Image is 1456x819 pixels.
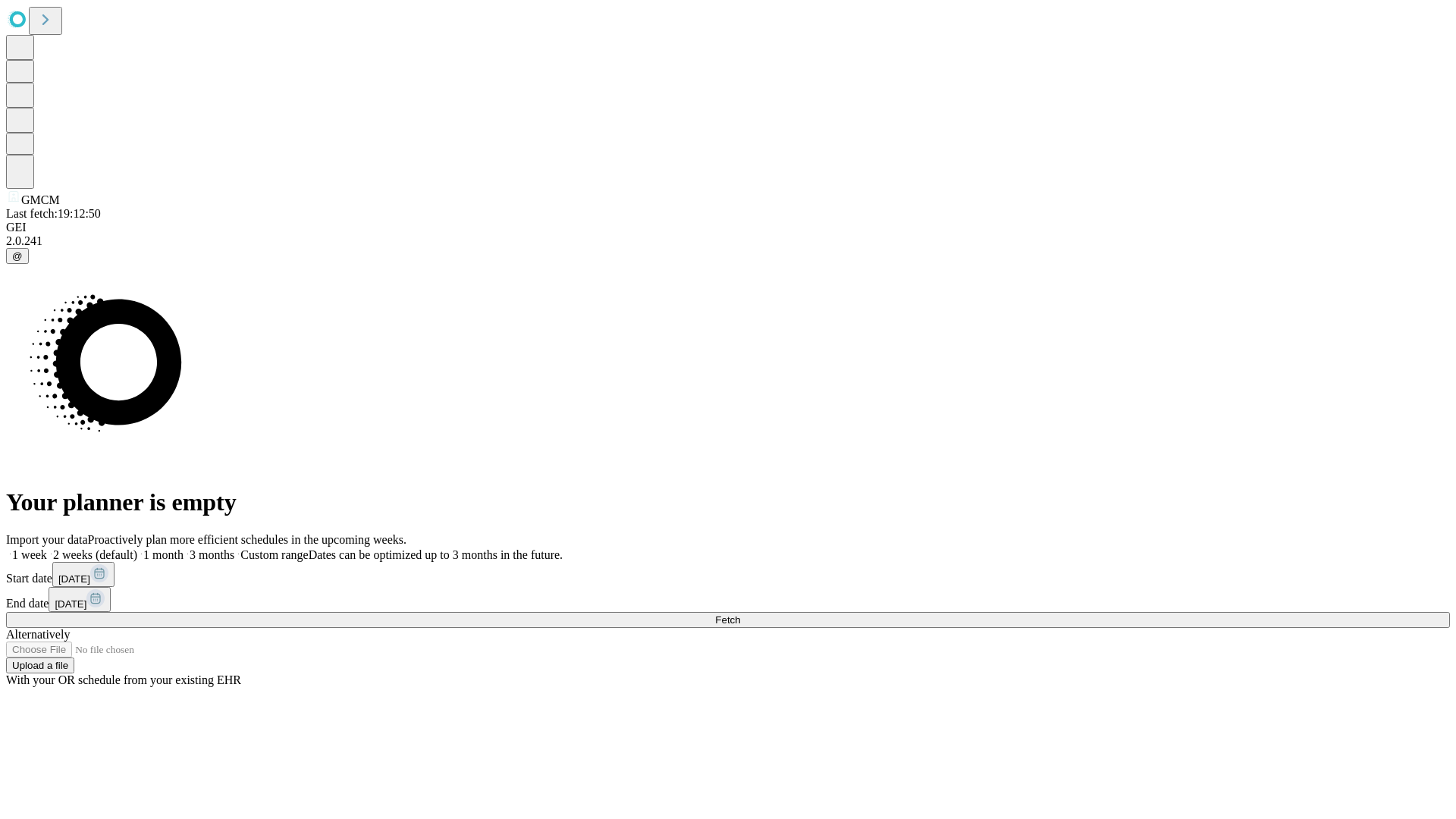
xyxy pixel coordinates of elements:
[6,207,101,220] span: Last fetch: 19:12:50
[52,562,115,587] button: [DATE]
[6,234,1450,248] div: 2.0.241
[12,548,47,561] span: 1 week
[6,533,88,546] span: Import your data
[715,614,740,626] span: Fetch
[6,612,1450,628] button: Fetch
[55,598,86,610] span: [DATE]
[6,562,1450,587] div: Start date
[309,548,563,561] span: Dates can be optimized up to 3 months in the future.
[6,587,1450,612] div: End date
[190,548,234,561] span: 3 months
[143,548,184,561] span: 1 month
[6,488,1450,516] h1: Your planner is empty
[240,548,308,561] span: Custom range
[6,248,29,264] button: @
[6,628,70,641] span: Alternatively
[49,587,111,612] button: [DATE]
[53,548,137,561] span: 2 weeks (default)
[6,221,1450,234] div: GEI
[58,573,90,585] span: [DATE]
[88,533,406,546] span: Proactively plan more efficient schedules in the upcoming weeks.
[12,250,23,262] span: @
[6,673,241,686] span: With your OR schedule from your existing EHR
[6,657,74,673] button: Upload a file
[21,193,60,206] span: GMCM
